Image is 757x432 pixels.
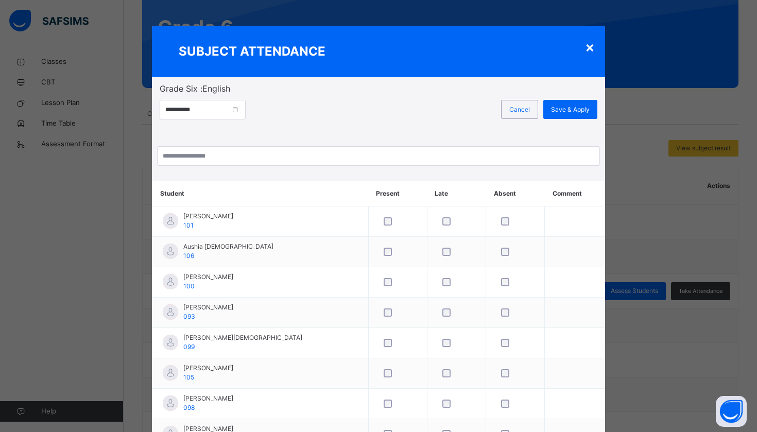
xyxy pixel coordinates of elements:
[509,105,530,114] span: Cancel
[183,394,233,403] span: [PERSON_NAME]
[486,181,545,206] th: Absent
[545,181,605,206] th: Comment
[160,82,597,95] span: Grade Six : English
[183,272,233,282] span: [PERSON_NAME]
[183,404,195,411] span: 098
[183,303,233,312] span: [PERSON_NAME]
[368,181,427,206] th: Present
[183,212,233,221] span: [PERSON_NAME]
[551,105,590,114] span: Save & Apply
[427,181,486,206] th: Late
[716,396,747,427] button: Open asap
[183,364,233,373] span: [PERSON_NAME]
[183,282,195,290] span: 100
[183,242,273,251] span: Aushia [DEMOGRAPHIC_DATA]
[183,221,194,229] span: 101
[183,252,194,260] span: 106
[152,181,369,206] th: Student
[183,343,195,351] span: 099
[183,313,195,320] span: 093
[585,36,595,58] div: ×
[179,42,325,61] span: SUBJECT ATTENDANCE
[183,333,302,342] span: [PERSON_NAME][DEMOGRAPHIC_DATA]
[183,373,194,381] span: 105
